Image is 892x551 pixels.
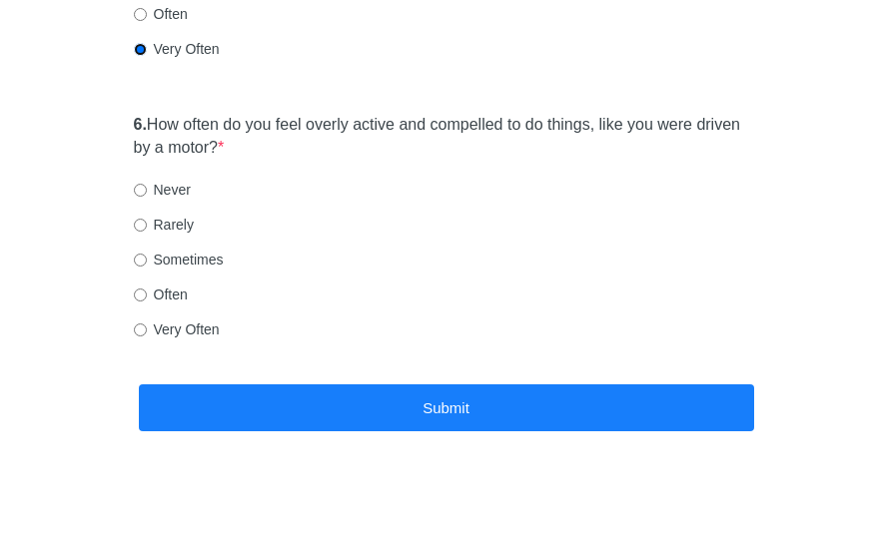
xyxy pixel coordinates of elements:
[139,384,754,431] button: Submit
[134,4,188,24] label: Often
[134,114,759,160] label: How often do you feel overly active and compelled to do things, like you were driven by a motor?
[134,116,147,133] strong: 6.
[134,184,147,197] input: Never
[134,43,147,56] input: Very Often
[134,319,220,339] label: Very Often
[134,219,147,232] input: Rarely
[134,284,188,304] label: Often
[134,323,147,336] input: Very Often
[134,254,147,267] input: Sometimes
[134,39,220,59] label: Very Often
[134,250,224,270] label: Sometimes
[134,288,147,301] input: Often
[134,8,147,21] input: Often
[134,215,194,235] label: Rarely
[134,180,191,200] label: Never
